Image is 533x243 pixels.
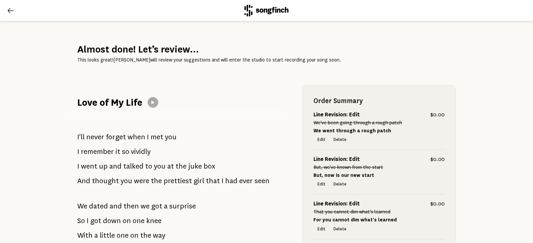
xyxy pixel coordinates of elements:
[313,173,374,178] strong: But, now is our new start
[123,214,131,227] span: on
[86,130,104,144] span: never
[131,145,151,158] span: vividly
[99,160,108,173] span: up
[151,130,163,144] span: met
[109,160,122,173] span: and
[103,214,121,227] span: down
[141,199,150,213] span: we
[206,174,220,187] span: that
[133,214,145,227] span: one
[430,155,445,163] span: $0.00
[122,145,129,158] span: so
[153,229,165,242] span: way
[313,128,391,133] strong: We went through a rough patch
[81,145,114,158] span: remember
[164,174,192,187] span: prettiest
[146,214,162,227] span: knee
[154,160,166,173] span: you
[430,111,445,119] span: $0.00
[430,200,445,208] span: $0.00
[100,229,115,242] span: little
[123,160,144,173] span: talked
[77,199,87,213] span: We
[204,160,215,173] span: box
[87,214,89,227] span: I
[147,130,149,144] span: I
[77,43,456,56] h2: Almost done! Let’s review...
[313,96,445,105] h2: Order Summary
[313,112,360,118] strong: Line Revision: Edit
[169,199,196,213] span: surprise
[194,174,204,187] span: girl
[77,145,79,158] span: I
[313,224,329,234] button: Edit
[90,214,101,227] span: got
[329,180,350,189] button: Delete
[313,135,329,144] button: Edit
[77,229,93,242] span: With
[313,217,397,222] strong: For you cannot dim what's learned
[313,156,360,162] strong: Line Revision: Edit
[165,130,177,144] span: you
[77,130,85,144] span: I'll
[92,174,119,187] span: thought
[255,174,269,187] span: seen
[130,229,139,242] span: on
[77,96,142,109] h1: Love of My Life
[239,174,253,187] span: ever
[313,120,402,125] s: We've been going through a rough patch
[222,174,224,187] span: I
[124,199,139,213] span: then
[176,160,187,173] span: the
[329,135,350,144] button: Delete
[106,130,126,144] span: forget
[77,214,85,227] span: So
[77,160,79,173] span: I
[140,229,151,242] span: the
[117,229,129,242] span: one
[77,56,456,64] p: This looks great! [PERSON_NAME] will review your suggestions and will enter the studio to start r...
[188,160,202,173] span: juke
[225,174,238,187] span: had
[81,160,97,173] span: went
[151,174,162,187] span: the
[116,145,120,158] span: it
[164,199,168,213] span: a
[128,130,145,144] span: when
[134,174,149,187] span: were
[145,160,152,173] span: to
[313,201,360,207] strong: Line Revision: Edit
[121,174,132,187] span: you
[329,224,350,234] button: Delete
[110,199,122,213] span: and
[94,229,98,242] span: a
[151,199,162,213] span: got
[167,160,174,173] span: at
[77,174,90,187] span: And
[313,209,390,214] s: That you cannot dim what’s learned
[313,165,383,170] s: But, we've known from the start
[313,180,329,189] button: Edit
[89,199,108,213] span: dated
